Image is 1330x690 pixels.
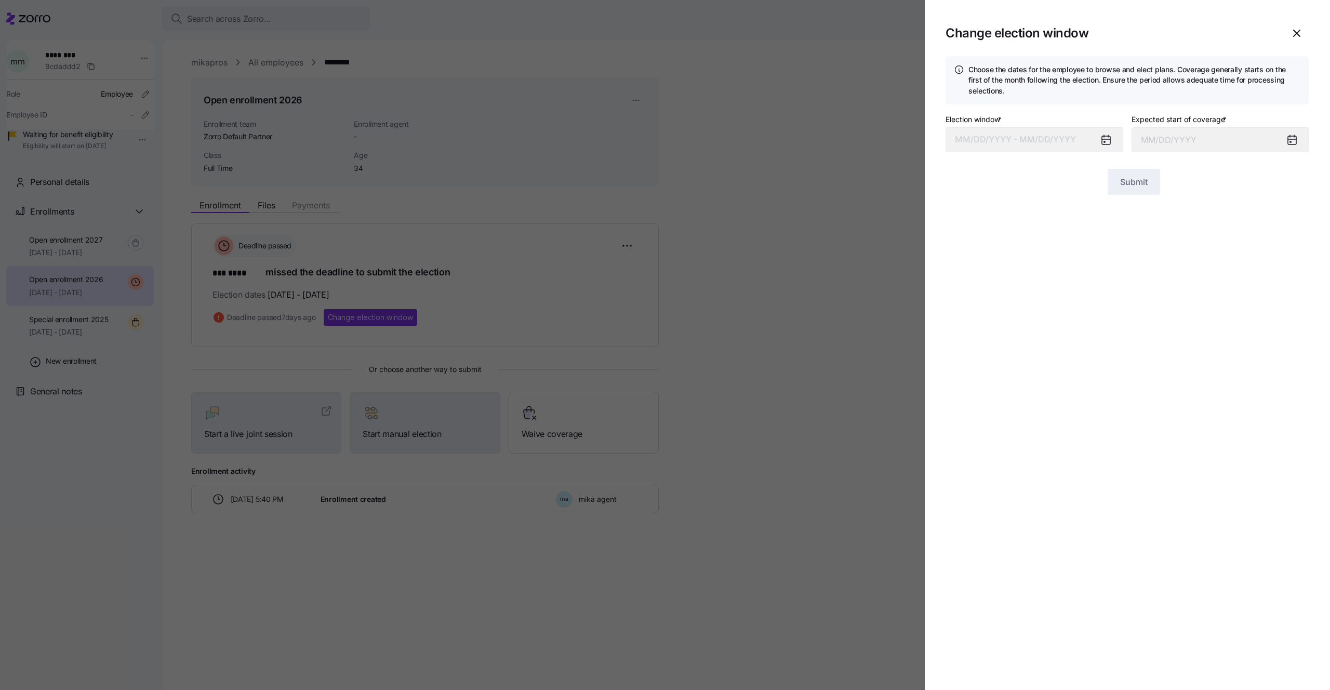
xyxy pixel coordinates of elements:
button: MM/DD/YYYY - MM/DD/YYYY [946,127,1123,152]
span: Submit [1120,176,1148,188]
label: Election window [946,114,1004,125]
button: Submit [1108,169,1160,195]
h1: Change election window [946,25,1276,41]
span: MM/DD/YYYY - MM/DD/YYYY [955,134,1076,144]
label: Expected start of coverage [1132,114,1229,125]
input: MM/DD/YYYY [1132,127,1309,152]
h4: Choose the dates for the employee to browse and elect plans. Coverage generally starts on the fir... [968,64,1301,96]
